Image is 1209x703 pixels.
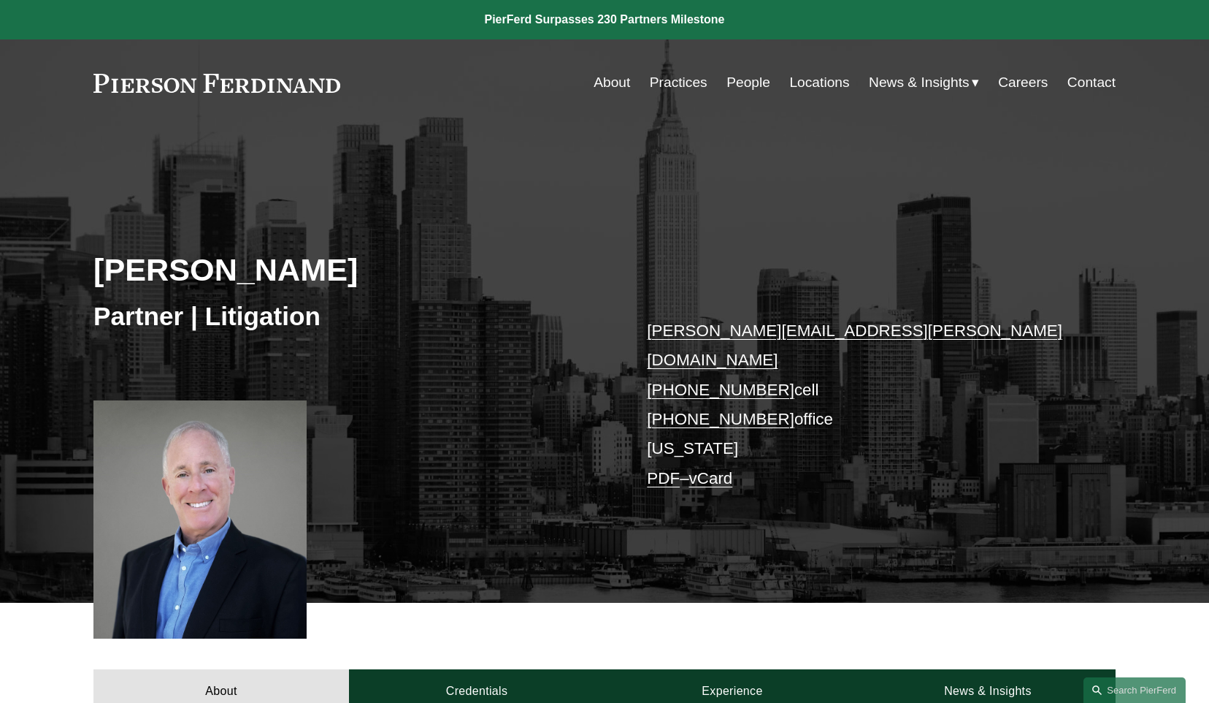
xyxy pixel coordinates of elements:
a: vCard [689,469,733,487]
a: PDF [647,469,680,487]
a: folder dropdown [869,69,979,96]
a: About [594,69,630,96]
h3: Partner | Litigation [93,300,604,332]
a: Careers [998,69,1048,96]
a: [PERSON_NAME][EMAIL_ADDRESS][PERSON_NAME][DOMAIN_NAME] [647,322,1062,369]
a: [PHONE_NUMBER] [647,410,794,428]
a: Locations [789,69,849,96]
h2: [PERSON_NAME] [93,251,604,289]
a: Search this site [1083,677,1186,703]
a: People [726,69,770,96]
a: Practices [650,69,707,96]
p: cell office [US_STATE] – [647,316,1072,493]
a: Contact [1067,69,1116,96]
a: [PHONE_NUMBER] [647,381,794,399]
span: News & Insights [869,70,970,96]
